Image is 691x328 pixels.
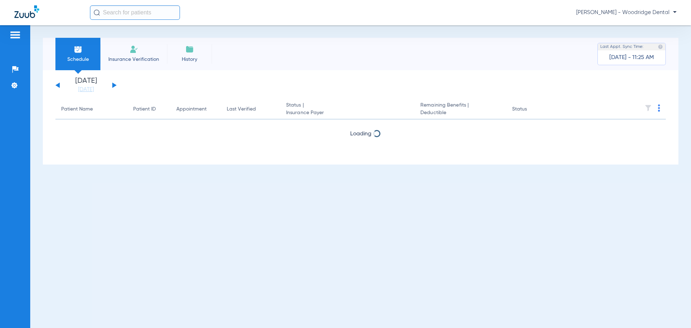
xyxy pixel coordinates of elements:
[61,105,93,113] div: Patient Name
[133,105,156,113] div: Patient ID
[609,54,654,61] span: [DATE] - 11:25 AM
[600,43,643,50] span: Last Appt. Sync Time:
[64,86,108,93] a: [DATE]
[130,45,138,54] img: Manual Insurance Verification
[90,5,180,20] input: Search for patients
[64,77,108,93] li: [DATE]
[280,99,415,120] th: Status |
[61,56,95,63] span: Schedule
[172,56,207,63] span: History
[350,131,371,137] span: Loading
[658,44,663,49] img: last sync help info
[645,104,652,112] img: filter.svg
[176,105,207,113] div: Appointment
[14,5,39,18] img: Zuub Logo
[133,105,165,113] div: Patient ID
[576,9,677,16] span: [PERSON_NAME] - Woodridge Dental
[658,104,660,112] img: group-dot-blue.svg
[420,109,500,117] span: Deductible
[286,109,409,117] span: Insurance Payer
[227,105,275,113] div: Last Verified
[506,99,555,120] th: Status
[61,105,122,113] div: Patient Name
[74,45,82,54] img: Schedule
[9,31,21,39] img: hamburger-icon
[415,99,506,120] th: Remaining Benefits |
[106,56,162,63] span: Insurance Verification
[176,105,215,113] div: Appointment
[227,105,256,113] div: Last Verified
[94,9,100,16] img: Search Icon
[185,45,194,54] img: History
